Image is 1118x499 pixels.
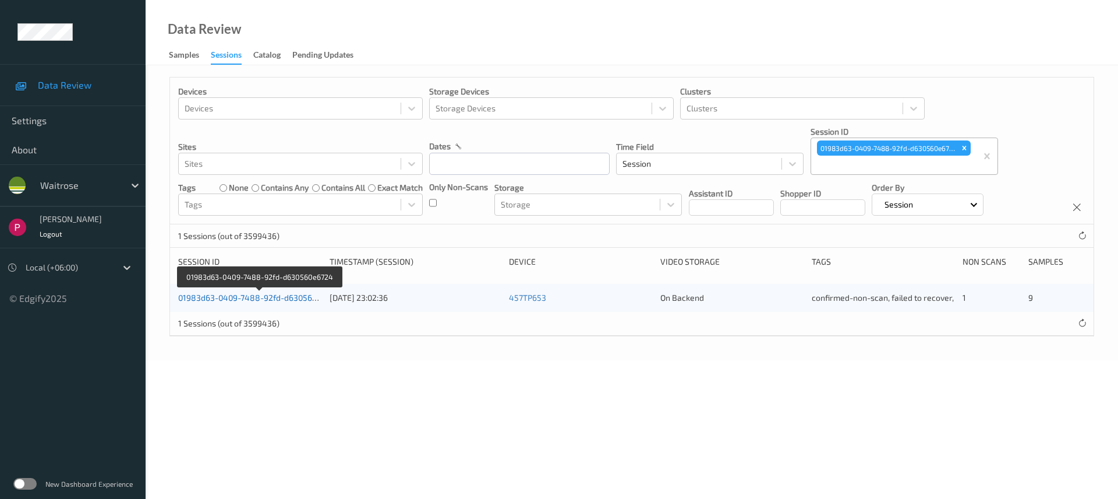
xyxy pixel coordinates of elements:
span: 1 [963,293,966,303]
div: Tags [812,256,955,268]
p: dates [429,140,451,152]
div: Session ID [178,256,321,268]
div: Catalog [253,49,281,64]
a: 457TP653 [509,293,546,303]
a: 01983d63-0409-7488-92fd-d630560e6724 [178,293,340,303]
div: Timestamp (Session) [330,256,501,268]
label: exact match [377,182,423,194]
p: Storage Devices [429,86,674,97]
label: contains any [261,182,309,194]
a: Catalog [253,47,292,64]
div: [DATE] 23:02:36 [330,292,501,304]
p: Storage [494,182,682,194]
label: none [229,182,249,194]
div: Remove 01983d63-0409-7488-92fd-d630560e6724 [958,140,971,156]
div: Device [509,256,652,268]
p: Time Field [616,141,804,153]
p: Session ID [811,126,998,138]
span: 9 [1028,293,1033,303]
p: Shopper ID [780,188,865,199]
a: Sessions [211,47,253,65]
p: Devices [178,86,423,97]
div: Video Storage [660,256,804,268]
p: Order By [872,182,983,194]
div: Data Review [168,23,241,35]
p: Tags [178,182,196,194]
p: 1 Sessions (out of 3599436) [178,318,279,329]
p: Assistant ID [689,188,774,199]
div: Sessions [211,49,242,65]
p: Clusters [680,86,925,97]
div: 01983d63-0409-7488-92fd-d630560e6724 [817,140,958,156]
p: Sites [178,141,423,153]
a: Pending Updates [292,47,365,64]
div: Pending Updates [292,49,353,64]
p: 1 Sessions (out of 3599436) [178,230,279,242]
div: On Backend [660,292,804,304]
label: contains all [321,182,365,194]
div: Samples [169,49,199,64]
a: Samples [169,47,211,64]
div: Samples [1028,256,1085,268]
div: Non Scans [963,256,1020,268]
span: confirmed-non-scan, failed to recover, Shopper Confirmed [812,293,1027,303]
p: Only Non-Scans [429,181,488,193]
p: Session [880,199,917,210]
